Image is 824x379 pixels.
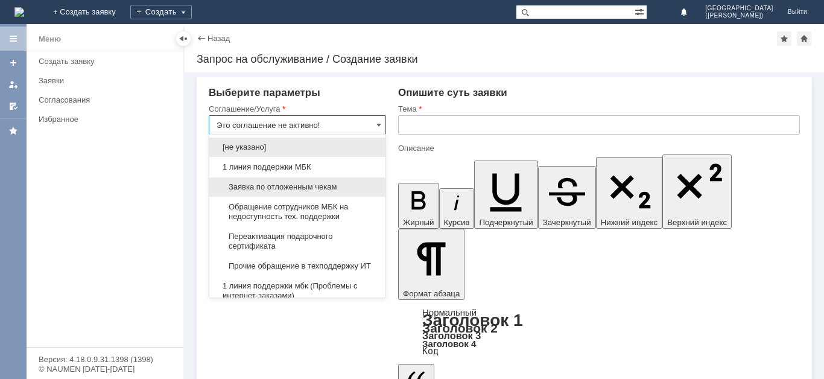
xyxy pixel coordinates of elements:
[538,166,596,229] button: Зачеркнутый
[797,31,811,46] div: Сделать домашней страницей
[422,321,498,335] a: Заголовок 2
[596,157,663,229] button: Нижний индекс
[39,32,61,46] div: Меню
[398,87,507,98] span: Опишите суть заявки
[217,261,378,271] span: Прочие обращение в техподдержку ИТ
[217,232,378,251] span: Переактивация подарочного сертификата
[209,105,384,113] div: Соглашение/Услуга
[130,5,192,19] div: Создать
[403,218,434,227] span: Жирный
[474,161,537,229] button: Подчеркнутый
[14,7,24,17] a: Перейти на домашнюю страницу
[398,144,797,152] div: Описание
[422,346,439,357] a: Код
[208,34,230,43] a: Назад
[444,218,470,227] span: Курсив
[4,75,23,94] a: Мои заявки
[217,162,378,172] span: 1 линия поддержки МБК
[777,31,791,46] div: Добавить в избранное
[39,76,176,85] div: Заявки
[601,218,658,227] span: Нижний индекс
[209,87,320,98] span: Выберите параметры
[217,142,378,152] span: [не указано]
[4,97,23,116] a: Мои согласования
[422,339,476,349] a: Заголовок 4
[34,91,181,109] a: Согласования
[543,218,591,227] span: Зачеркнутый
[479,218,533,227] span: Подчеркнутый
[403,289,460,298] span: Формат абзаца
[39,57,176,66] div: Создать заявку
[4,53,23,72] a: Создать заявку
[662,154,732,229] button: Верхний индекс
[217,182,378,192] span: Заявка по отложенным чекам
[398,105,797,113] div: Тема
[217,202,378,221] span: Обращение сотрудников МБК на недоступность тех. поддержки
[39,355,171,363] div: Версия: 4.18.0.9.31.1398 (1398)
[705,12,773,19] span: ([PERSON_NAME])
[197,53,812,65] div: Запрос на обслуживание / Создание заявки
[398,229,464,300] button: Формат абзаца
[439,188,475,229] button: Курсив
[14,7,24,17] img: logo
[422,311,523,330] a: Заголовок 1
[635,5,647,17] span: Расширенный поиск
[39,115,163,124] div: Избранное
[217,281,378,301] span: 1 линия поддержки мбк (Проблемы с интернет-заказами)
[398,183,439,229] button: Жирный
[422,330,481,341] a: Заголовок 3
[705,5,773,12] span: [GEOGRAPHIC_DATA]
[39,365,171,373] div: © NAUMEN [DATE]-[DATE]
[39,95,176,104] div: Согласования
[34,52,181,71] a: Создать заявку
[34,71,181,90] a: Заявки
[422,307,477,317] a: Нормальный
[667,218,727,227] span: Верхний индекс
[398,308,800,355] div: Формат абзаца
[176,31,191,46] div: Скрыть меню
